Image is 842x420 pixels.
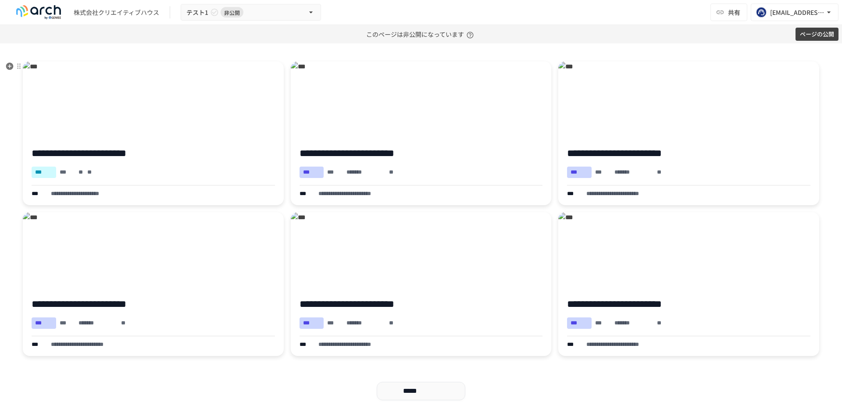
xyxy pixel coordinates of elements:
span: 共有 [728,7,740,17]
img: logo-default@2x-9cf2c760.svg [11,5,67,19]
span: 非公開 [221,8,243,17]
p: このページは非公開になっています [366,25,476,43]
button: [EMAIL_ADDRESS][DOMAIN_NAME] [751,4,838,21]
button: ページの公開 [796,28,838,41]
button: 共有 [710,4,747,21]
div: [EMAIL_ADDRESS][DOMAIN_NAME] [770,7,824,18]
div: 株式会社クリエイティブハウス [74,8,159,17]
span: テスト1 [186,7,208,18]
button: テスト1非公開 [181,4,321,21]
